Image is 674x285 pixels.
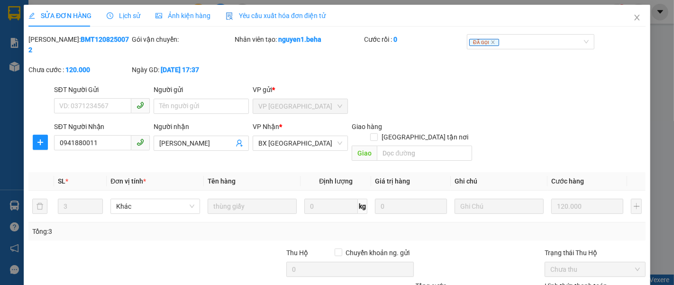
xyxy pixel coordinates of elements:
[286,249,308,257] span: Thu Hộ
[278,36,321,43] b: nguyen1.beha
[352,146,377,161] span: Giao
[490,40,495,45] span: close
[155,12,210,19] span: Ảnh kiện hàng
[375,177,410,185] span: Giá trị hàng
[132,34,233,45] div: Gói vận chuyển:
[161,66,199,74] b: [DATE] 17:37
[28,36,129,54] b: BMT1208250072
[33,135,48,150] button: plus
[226,12,233,20] img: icon
[154,84,249,95] div: Người gửi
[377,146,472,161] input: Dọc đường
[551,199,623,214] input: 0
[631,199,642,214] button: plus
[253,123,279,130] span: VP Nhận
[319,177,353,185] span: Định lượng
[550,262,640,276] span: Chưa thu
[154,121,249,132] div: Người nhận
[208,199,297,214] input: VD: Bàn, Ghế
[352,123,382,130] span: Giao hàng
[32,199,47,214] button: delete
[364,34,465,45] div: Cước rồi :
[624,5,650,31] button: Close
[633,14,641,21] span: close
[253,84,348,95] div: VP gửi
[208,177,236,185] span: Tên hàng
[451,172,548,191] th: Ghi chú
[54,84,149,95] div: SĐT Người Gửi
[54,121,149,132] div: SĐT Người Nhận
[107,12,113,19] span: clock-circle
[57,177,65,185] span: SL
[342,248,413,258] span: Chuyển khoản ng. gửi
[132,64,233,75] div: Ngày GD:
[32,226,261,237] div: Tổng: 3
[258,136,342,150] span: BX PHÚ YÊN
[544,248,646,258] div: Trạng thái Thu Hộ
[155,12,162,19] span: picture
[358,199,367,214] span: kg
[28,64,130,75] div: Chưa cước :
[393,36,397,43] b: 0
[28,12,35,19] span: edit
[110,177,146,185] span: Đơn vị tính
[258,99,342,113] span: VP ĐẮK LẮK
[137,101,144,109] span: phone
[137,138,144,146] span: phone
[551,177,584,185] span: Cước hàng
[116,199,194,213] span: Khác
[33,138,47,146] span: plus
[226,12,326,19] span: Yêu cầu xuất hóa đơn điện tử
[107,12,140,19] span: Lịch sử
[375,199,446,214] input: 0
[469,39,499,46] span: ĐÃ GỌI
[236,139,243,147] span: user-add
[28,34,130,55] div: [PERSON_NAME]:
[65,66,90,74] b: 120.000
[378,132,472,142] span: [GEOGRAPHIC_DATA] tận nơi
[455,199,544,214] input: Ghi Chú
[235,34,362,45] div: Nhân viên tạo:
[28,12,91,19] span: SỬA ĐƠN HÀNG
